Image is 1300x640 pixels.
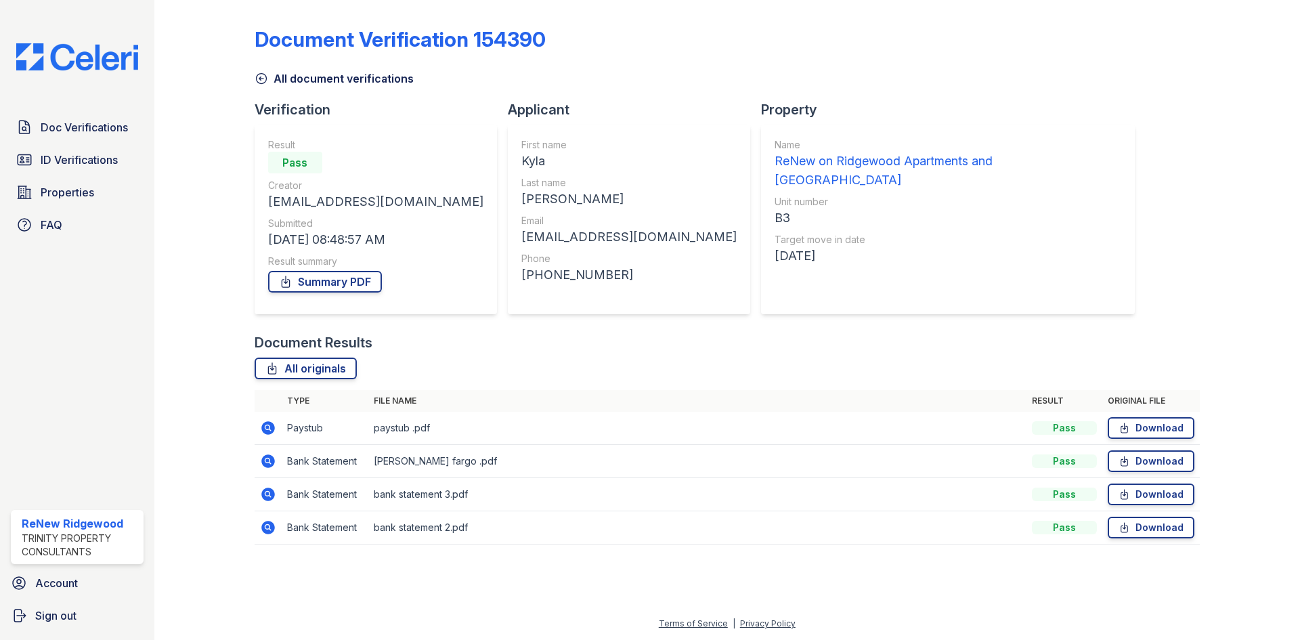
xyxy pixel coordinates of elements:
[521,190,737,209] div: [PERSON_NAME]
[5,570,149,597] a: Account
[41,152,118,168] span: ID Verifications
[282,390,368,412] th: Type
[521,138,737,152] div: First name
[268,255,483,268] div: Result summary
[1108,417,1194,439] a: Download
[775,195,1121,209] div: Unit number
[1108,484,1194,505] a: Download
[22,532,138,559] div: Trinity Property Consultants
[35,607,77,624] span: Sign out
[521,152,737,171] div: Kyla
[255,333,372,352] div: Document Results
[1032,421,1097,435] div: Pass
[11,211,144,238] a: FAQ
[659,618,728,628] a: Terms of Service
[268,138,483,152] div: Result
[11,179,144,206] a: Properties
[733,618,735,628] div: |
[255,70,414,87] a: All document verifications
[22,515,138,532] div: ReNew Ridgewood
[521,214,737,228] div: Email
[268,179,483,192] div: Creator
[1032,488,1097,501] div: Pass
[268,230,483,249] div: [DATE] 08:48:57 AM
[11,146,144,173] a: ID Verifications
[255,100,508,119] div: Verification
[255,358,357,379] a: All originals
[5,602,149,629] a: Sign out
[775,138,1121,152] div: Name
[521,252,737,265] div: Phone
[775,233,1121,247] div: Target move in date
[508,100,761,119] div: Applicant
[740,618,796,628] a: Privacy Policy
[368,478,1026,511] td: bank statement 3.pdf
[1102,390,1200,412] th: Original file
[268,217,483,230] div: Submitted
[368,445,1026,478] td: [PERSON_NAME] fargo .pdf
[282,445,368,478] td: Bank Statement
[761,100,1146,119] div: Property
[368,412,1026,445] td: paystub .pdf
[282,511,368,545] td: Bank Statement
[11,114,144,141] a: Doc Verifications
[268,192,483,211] div: [EMAIL_ADDRESS][DOMAIN_NAME]
[368,511,1026,545] td: bank statement 2.pdf
[1243,586,1286,626] iframe: chat widget
[521,228,737,247] div: [EMAIL_ADDRESS][DOMAIN_NAME]
[255,27,546,51] div: Document Verification 154390
[5,43,149,70] img: CE_Logo_Blue-a8612792a0a2168367f1c8372b55b34899dd931a85d93a1a3d3e32e68fde9ad4.png
[35,575,78,591] span: Account
[1108,517,1194,538] a: Download
[775,138,1121,190] a: Name ReNew on Ridgewood Apartments and [GEOGRAPHIC_DATA]
[775,209,1121,228] div: B3
[775,247,1121,265] div: [DATE]
[41,184,94,200] span: Properties
[775,152,1121,190] div: ReNew on Ridgewood Apartments and [GEOGRAPHIC_DATA]
[41,217,62,233] span: FAQ
[41,119,128,135] span: Doc Verifications
[268,271,382,293] a: Summary PDF
[1032,454,1097,468] div: Pass
[268,152,322,173] div: Pass
[282,412,368,445] td: Paystub
[1026,390,1102,412] th: Result
[521,176,737,190] div: Last name
[1032,521,1097,534] div: Pass
[1108,450,1194,472] a: Download
[282,478,368,511] td: Bank Statement
[368,390,1026,412] th: File name
[521,265,737,284] div: [PHONE_NUMBER]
